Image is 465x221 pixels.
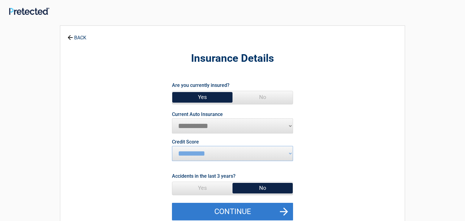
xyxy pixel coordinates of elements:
img: Main Logo [9,8,49,15]
label: Accidents in the last 3 years? [172,172,236,180]
span: No [232,91,293,103]
span: Yes [172,91,232,103]
h2: Insurance Details [94,51,371,66]
a: BACK [66,30,87,40]
label: Are you currently insured? [172,81,229,89]
button: Continue [172,203,293,220]
label: Credit Score [172,140,199,144]
label: Current Auto Insurance [172,112,223,117]
span: No [232,182,293,194]
span: Yes [172,182,232,194]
